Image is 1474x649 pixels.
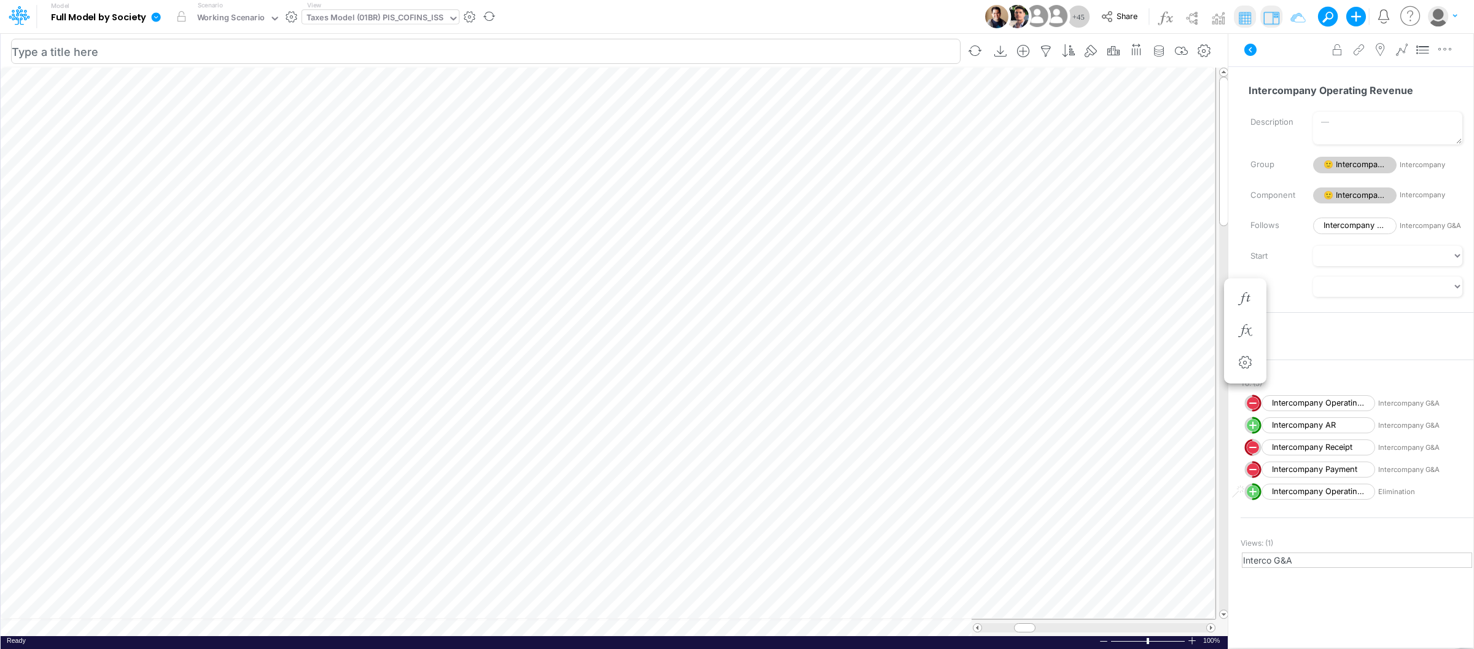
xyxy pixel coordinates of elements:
[51,2,69,10] label: Model
[1203,636,1222,645] span: 100%
[1313,157,1397,173] span: 🙂 Intercompany G&A
[1261,439,1375,456] span: Intercompany Receipt
[1117,11,1137,20] span: Share
[985,5,1008,28] img: User Image Icon
[1072,13,1085,21] span: + 45
[1110,636,1187,645] div: Zoom
[1241,215,1304,236] label: Follows
[306,12,443,26] div: Taxes Model (01BR) PIS_COFINS_ISS
[1187,636,1197,645] div: Zoom In
[1313,187,1397,204] span: 🙂 Intercompany G&A
[1023,2,1051,30] img: User Image Icon
[1241,112,1304,133] label: Description
[198,1,223,10] label: Scenario
[1244,395,1261,412] svg: circle with outer border
[1241,185,1304,206] label: Component
[1400,221,1462,231] span: Intercompany G&A
[1241,378,1262,389] span: To: (5)
[1241,277,1304,298] label: End
[1313,218,1397,234] span: Intercompany Operating Revenue
[1261,484,1375,500] span: Intercompany Operating Revenue
[7,636,26,645] div: In Ready mode
[51,12,146,23] b: Full Model by Society
[1400,190,1462,200] span: Intercompany
[1241,538,1273,549] span: Views: ( 1 )
[1244,483,1261,500] svg: circle with outer border
[1400,160,1462,170] span: Intercompany
[1261,462,1375,478] span: Intercompany Payment
[1244,439,1261,456] svg: circle with outer border
[1241,79,1463,102] input: — Node name —
[1244,461,1261,478] svg: circle with outer border
[1147,638,1149,644] div: Zoom
[1005,5,1029,28] img: User Image Icon
[1261,417,1375,434] span: Intercompany AR
[11,39,961,64] input: Type a title here
[1241,154,1304,175] label: Group
[7,637,26,644] span: Ready
[1099,637,1109,646] div: Zoom Out
[1243,554,1471,567] span: Interco G&A
[1261,395,1375,412] span: Intercompany Operating Expenses
[1203,636,1222,645] div: Zoom level
[1241,246,1304,267] label: Start
[1042,2,1070,30] img: User Image Icon
[197,12,265,26] div: Working Scenario
[1376,9,1390,23] a: Notifications
[1095,7,1146,26] button: Share
[307,1,321,10] label: View
[1244,417,1261,434] svg: circle with outer border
